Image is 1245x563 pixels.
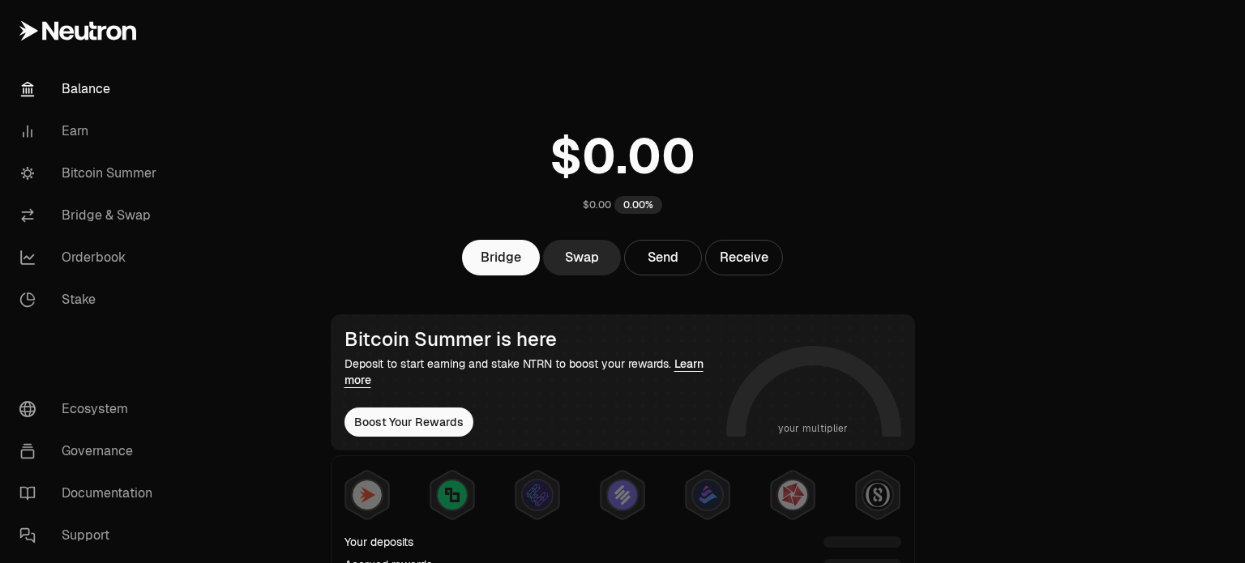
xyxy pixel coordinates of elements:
div: Your deposits [344,534,413,550]
button: Boost Your Rewards [344,407,473,437]
a: Bridge & Swap [6,194,175,237]
img: NTRN [353,480,382,510]
a: Governance [6,430,175,472]
div: Deposit to start earning and stake NTRN to boost your rewards. [344,356,720,388]
img: Bedrock Diamonds [693,480,722,510]
img: EtherFi Points [523,480,552,510]
a: Orderbook [6,237,175,279]
div: $0.00 [583,198,611,211]
a: Balance [6,68,175,110]
img: Mars Fragments [778,480,807,510]
div: 0.00% [614,196,662,214]
a: Swap [543,240,621,275]
a: Bitcoin Summer [6,152,175,194]
a: Stake [6,279,175,321]
a: Earn [6,110,175,152]
img: Lombard Lux [438,480,467,510]
img: Solv Points [608,480,637,510]
span: your multiplier [778,420,849,437]
a: Support [6,514,175,557]
button: Send [624,240,702,275]
a: Bridge [462,240,540,275]
img: Structured Points [863,480,892,510]
button: Receive [705,240,783,275]
div: Bitcoin Summer is here [344,328,720,351]
a: Ecosystem [6,388,175,430]
a: Documentation [6,472,175,514]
